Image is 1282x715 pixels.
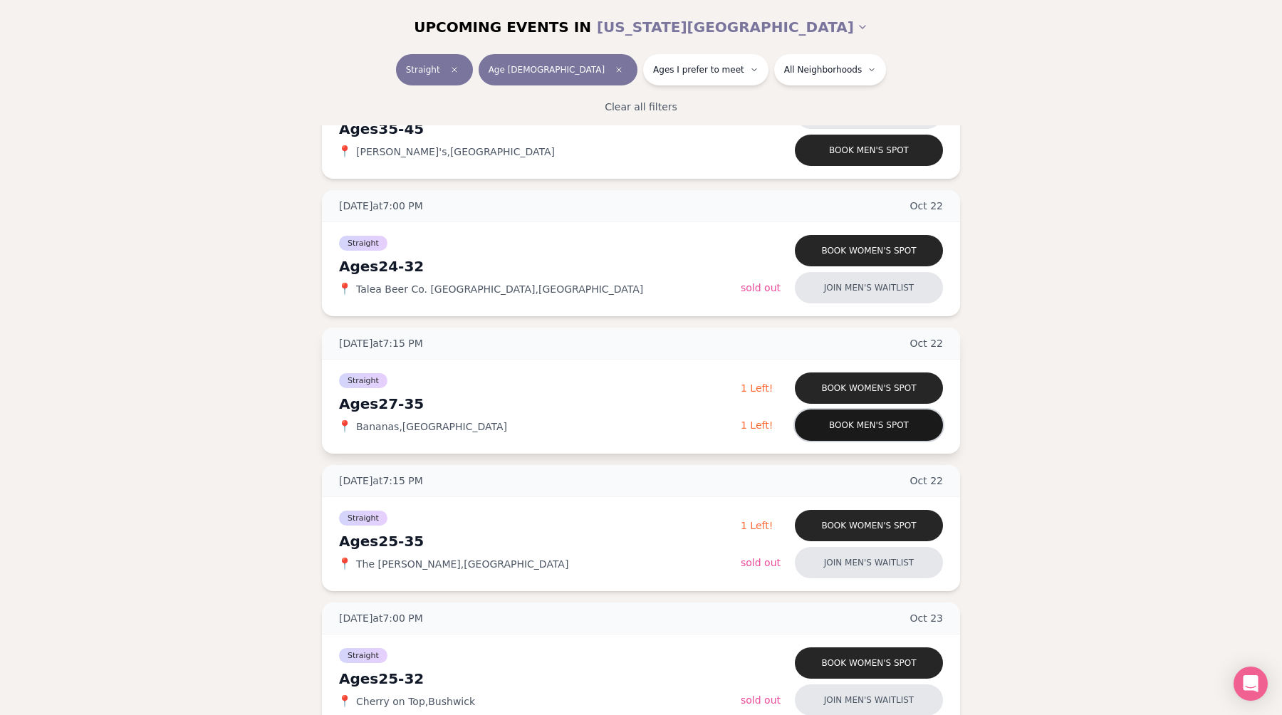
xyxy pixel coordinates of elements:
[396,54,473,85] button: StraightClear event type filter
[339,531,741,551] div: Ages 25-35
[339,146,350,157] span: 📍
[795,135,943,166] button: Book men's spot
[339,648,387,663] span: Straight
[414,17,591,37] span: UPCOMING EVENTS IN
[741,694,781,706] span: Sold Out
[643,54,768,85] button: Ages I prefer to meet
[910,611,944,625] span: Oct 23
[795,647,943,679] button: Book women's spot
[356,145,555,159] span: [PERSON_NAME]'s , [GEOGRAPHIC_DATA]
[339,256,741,276] div: Ages 24-32
[339,558,350,570] span: 📍
[741,419,773,431] span: 1 Left!
[1234,667,1268,701] div: Open Intercom Messenger
[339,511,387,526] span: Straight
[339,669,741,689] div: Ages 25-32
[741,282,781,293] span: Sold Out
[339,336,423,350] span: [DATE] at 7:15 PM
[356,694,475,709] span: Cherry on Top , Bushwick
[339,283,350,295] span: 📍
[910,474,944,488] span: Oct 22
[910,199,944,213] span: Oct 22
[795,547,943,578] button: Join men's waitlist
[339,394,741,414] div: Ages 27-35
[339,199,423,213] span: [DATE] at 7:00 PM
[356,557,568,571] span: The [PERSON_NAME] , [GEOGRAPHIC_DATA]
[339,611,423,625] span: [DATE] at 7:00 PM
[795,272,943,303] button: Join men's waitlist
[741,520,773,531] span: 1 Left!
[795,409,943,441] button: Book men's spot
[339,696,350,707] span: 📍
[489,64,605,75] span: Age [DEMOGRAPHIC_DATA]
[784,64,862,75] span: All Neighborhoods
[356,282,643,296] span: Talea Beer Co. [GEOGRAPHIC_DATA] , [GEOGRAPHIC_DATA]
[910,336,944,350] span: Oct 22
[597,11,868,43] button: [US_STATE][GEOGRAPHIC_DATA]
[339,474,423,488] span: [DATE] at 7:15 PM
[446,61,463,78] span: Clear event type filter
[795,510,943,541] button: Book women's spot
[741,382,773,394] span: 1 Left!
[356,419,507,434] span: Bananas , [GEOGRAPHIC_DATA]
[610,61,627,78] span: Clear age
[653,64,744,75] span: Ages I prefer to meet
[795,372,943,404] button: Book women's spot
[339,373,387,388] span: Straight
[406,64,440,75] span: Straight
[479,54,637,85] button: Age [DEMOGRAPHIC_DATA]Clear age
[339,421,350,432] span: 📍
[339,236,387,251] span: Straight
[795,235,943,266] button: Book women's spot
[596,91,686,122] button: Clear all filters
[774,54,886,85] button: All Neighborhoods
[741,557,781,568] span: Sold Out
[339,119,741,139] div: Ages 35-45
